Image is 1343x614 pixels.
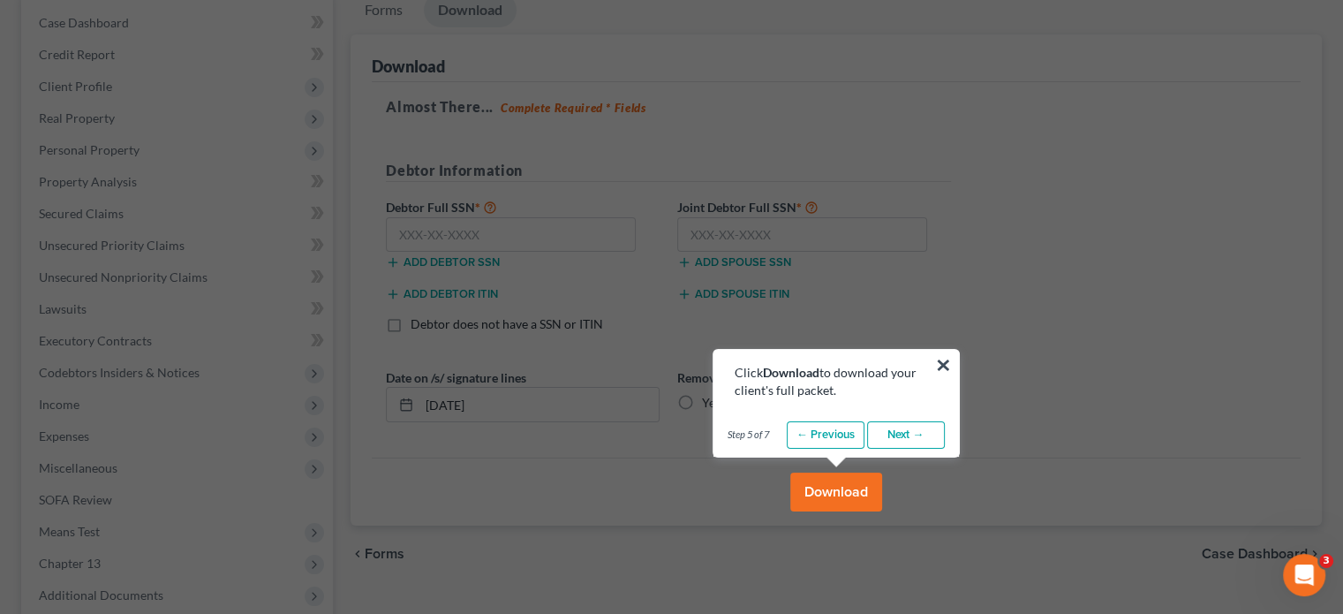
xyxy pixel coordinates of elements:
[787,421,864,450] a: ← Previous
[935,351,952,379] button: ×
[1283,554,1325,596] iframe: Intercom live chat
[790,473,882,512] button: Download
[867,421,945,450] a: Next →
[728,428,769,442] span: Step 5 of 7
[1319,554,1333,568] span: 3
[735,364,938,399] div: Click to download your client's full packet.
[763,365,819,380] b: Download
